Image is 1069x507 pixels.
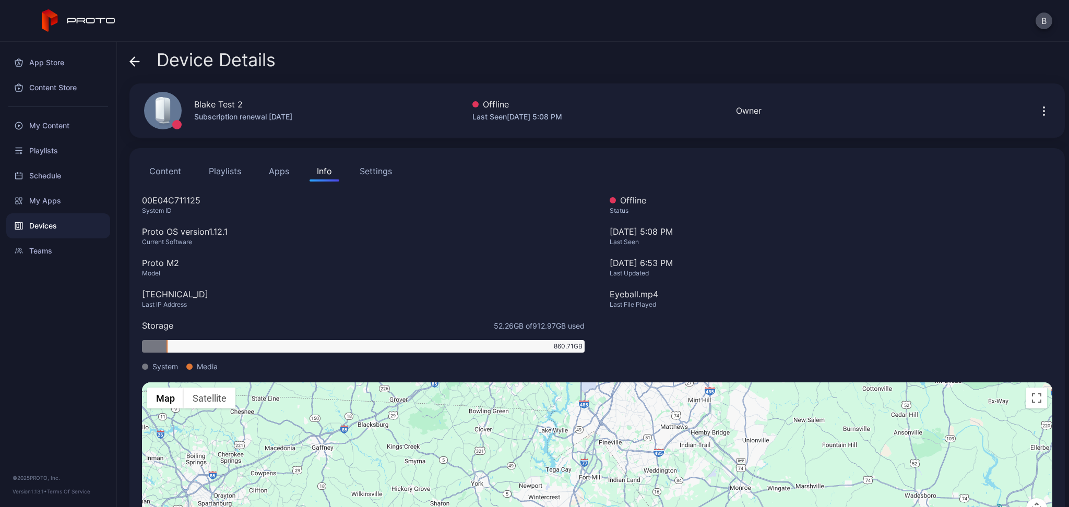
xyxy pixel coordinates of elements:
button: Content [142,161,188,182]
div: [DATE] 5:08 PM [610,225,1052,257]
button: Toggle fullscreen view [1026,388,1047,408]
div: Last Updated [610,269,1052,277]
button: Info [310,161,339,182]
a: Devices [6,213,110,238]
a: App Store [6,50,110,75]
div: [TECHNICAL_ID] [142,288,585,300]
button: B [1036,13,1052,29]
div: Eyeball.mp4 [610,288,1052,300]
div: Last File Played [610,300,1052,309]
div: Proto M2 [142,257,585,269]
a: Playlists [6,138,110,163]
a: Schedule [6,163,110,188]
button: Settings [352,161,399,182]
button: Show satellite imagery [184,388,235,408]
a: My Content [6,113,110,138]
div: System ID [142,207,585,215]
a: My Apps [6,188,110,213]
a: Terms Of Service [47,488,90,494]
div: 00E04C711125 [142,194,585,207]
div: Last Seen [610,238,1052,246]
div: [DATE] 6:53 PM [610,257,1052,269]
span: Device Details [157,50,276,70]
div: Storage [142,319,173,332]
div: Owner [736,104,762,117]
span: Media [197,361,218,372]
div: Last IP Address [142,300,585,309]
span: 52.26 GB of 912.97 GB used [494,320,585,331]
div: Offline [610,194,1052,207]
div: Settings [360,165,392,177]
div: © 2025 PROTO, Inc. [13,474,104,482]
div: Offline [472,98,562,111]
div: Info [317,165,332,177]
span: 860.71 GB [554,342,583,351]
span: System [152,361,178,372]
div: Proto OS version 1.12.1 [142,225,585,238]
div: Current Software [142,238,585,246]
div: Subscription renewal [DATE] [194,111,292,123]
div: Status [610,207,1052,215]
a: Teams [6,238,110,263]
span: Version 1.13.1 • [13,488,47,494]
button: Playlists [201,161,248,182]
button: Apps [262,161,296,182]
a: Content Store [6,75,110,100]
div: Last Seen [DATE] 5:08 PM [472,111,562,123]
button: Show street map [147,388,184,408]
div: Blake Test 2 [194,98,243,111]
div: Model [142,269,585,277]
